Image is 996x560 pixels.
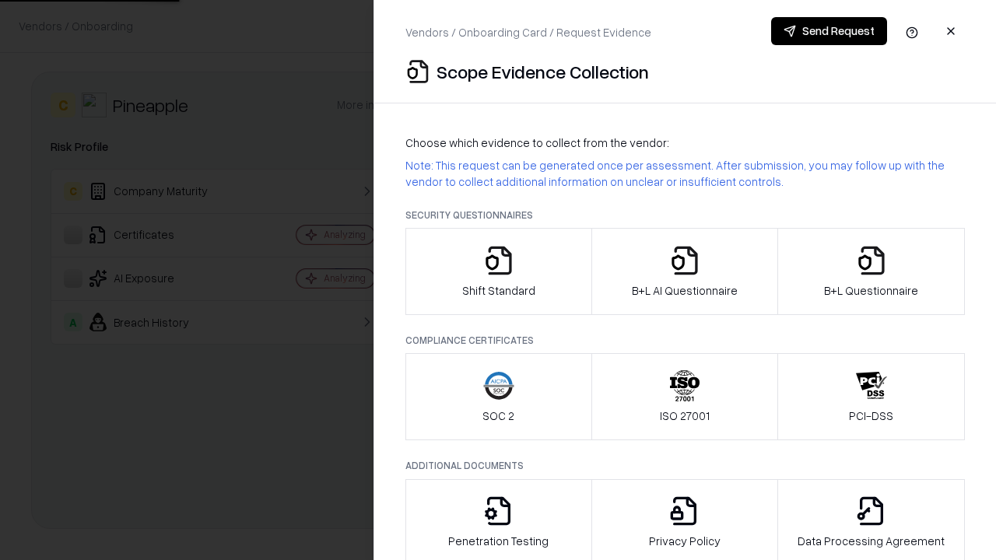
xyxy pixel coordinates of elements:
button: ISO 27001 [591,353,779,440]
p: Data Processing Agreement [798,533,945,549]
p: Shift Standard [462,282,535,299]
p: Scope Evidence Collection [437,59,649,84]
button: PCI-DSS [777,353,965,440]
button: B+L AI Questionnaire [591,228,779,315]
p: ISO 27001 [660,408,710,424]
p: Choose which evidence to collect from the vendor: [405,135,965,151]
p: Penetration Testing [448,533,549,549]
button: Send Request [771,17,887,45]
p: Compliance Certificates [405,334,965,347]
button: Shift Standard [405,228,592,315]
p: Note: This request can be generated once per assessment. After submission, you may follow up with... [405,157,965,190]
p: Additional Documents [405,459,965,472]
p: B+L AI Questionnaire [632,282,738,299]
p: Vendors / Onboarding Card / Request Evidence [405,24,651,40]
p: SOC 2 [482,408,514,424]
button: SOC 2 [405,353,592,440]
p: B+L Questionnaire [824,282,918,299]
p: PCI-DSS [849,408,893,424]
button: B+L Questionnaire [777,228,965,315]
p: Security Questionnaires [405,208,965,222]
p: Privacy Policy [649,533,721,549]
